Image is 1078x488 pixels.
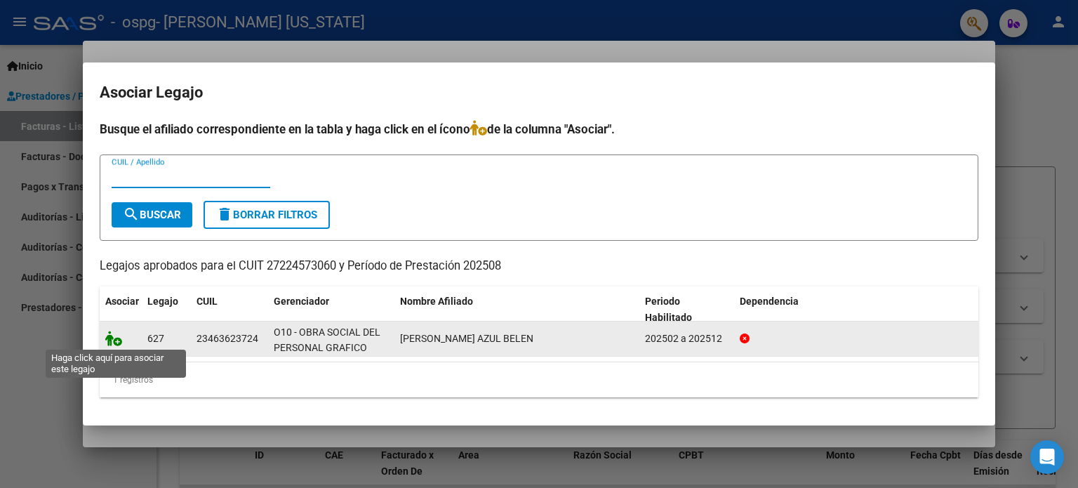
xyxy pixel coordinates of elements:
[147,333,164,344] span: 627
[274,296,329,307] span: Gerenciador
[400,333,533,344] span: OTERO AZUL BELEN
[112,202,192,227] button: Buscar
[645,331,728,347] div: 202502 a 202512
[639,286,734,333] datatable-header-cell: Periodo Habilitado
[734,286,979,333] datatable-header-cell: Dependencia
[394,286,639,333] datatable-header-cell: Nombre Afiliado
[216,206,233,223] mat-icon: delete
[123,209,181,221] span: Buscar
[197,331,258,347] div: 23463623724
[197,296,218,307] span: CUIL
[274,327,380,354] span: O10 - OBRA SOCIAL DEL PERSONAL GRAFICO
[100,362,978,397] div: 1 registros
[147,296,178,307] span: Legajo
[216,209,317,221] span: Borrar Filtros
[100,79,978,106] h2: Asociar Legajo
[204,201,330,229] button: Borrar Filtros
[100,120,978,138] h4: Busque el afiliado correspondiente en la tabla y haga click en el ícono de la columna "Asociar".
[142,286,191,333] datatable-header-cell: Legajo
[100,286,142,333] datatable-header-cell: Asociar
[740,296,799,307] span: Dependencia
[105,296,139,307] span: Asociar
[123,206,140,223] mat-icon: search
[645,296,692,323] span: Periodo Habilitado
[191,286,268,333] datatable-header-cell: CUIL
[400,296,473,307] span: Nombre Afiliado
[268,286,394,333] datatable-header-cell: Gerenciador
[100,258,978,275] p: Legajos aprobados para el CUIT 27224573060 y Período de Prestación 202508
[1030,440,1064,474] div: Open Intercom Messenger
